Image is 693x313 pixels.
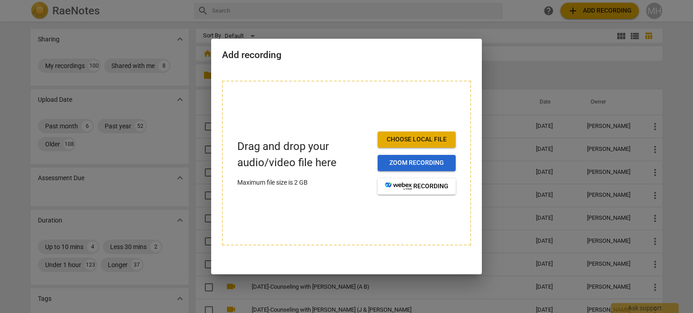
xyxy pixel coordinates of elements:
[385,159,448,168] span: Zoom recording
[385,135,448,144] span: Choose local file
[222,50,471,61] h2: Add recording
[378,132,456,148] button: Choose local file
[378,155,456,171] button: Zoom recording
[237,139,370,170] p: Drag and drop your audio/video file here
[378,178,456,195] button: recording
[385,182,448,191] span: recording
[237,178,370,187] p: Maximum file size is 2 GB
